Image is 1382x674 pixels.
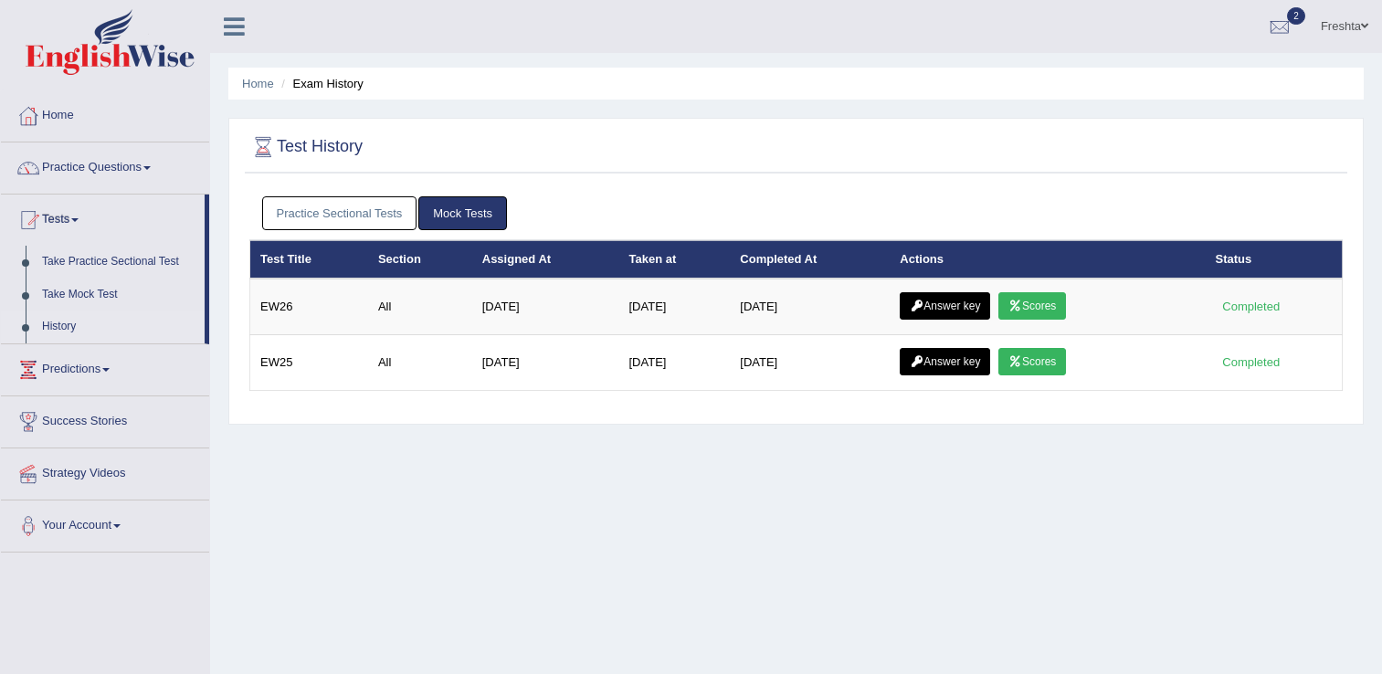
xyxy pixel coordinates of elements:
[277,75,364,92] li: Exam History
[249,133,363,161] h2: Test History
[368,335,472,391] td: All
[1216,297,1287,316] div: Completed
[1,500,209,546] a: Your Account
[1,90,209,136] a: Home
[34,279,205,311] a: Take Mock Test
[472,279,619,335] td: [DATE]
[900,292,990,320] a: Answer key
[34,311,205,343] a: History
[1287,7,1305,25] span: 2
[262,196,417,230] a: Practice Sectional Tests
[472,335,619,391] td: [DATE]
[1,448,209,494] a: Strategy Videos
[1,344,209,390] a: Predictions
[730,279,890,335] td: [DATE]
[618,279,730,335] td: [DATE]
[250,240,368,279] th: Test Title
[618,240,730,279] th: Taken at
[250,279,368,335] td: EW26
[368,240,472,279] th: Section
[1,396,209,442] a: Success Stories
[418,196,507,230] a: Mock Tests
[730,240,890,279] th: Completed At
[890,240,1205,279] th: Actions
[730,335,890,391] td: [DATE]
[368,279,472,335] td: All
[998,348,1066,375] a: Scores
[998,292,1066,320] a: Scores
[1,195,205,240] a: Tests
[1206,240,1343,279] th: Status
[618,335,730,391] td: [DATE]
[900,348,990,375] a: Answer key
[1,142,209,188] a: Practice Questions
[250,335,368,391] td: EW25
[472,240,619,279] th: Assigned At
[1216,353,1287,372] div: Completed
[34,246,205,279] a: Take Practice Sectional Test
[242,77,274,90] a: Home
